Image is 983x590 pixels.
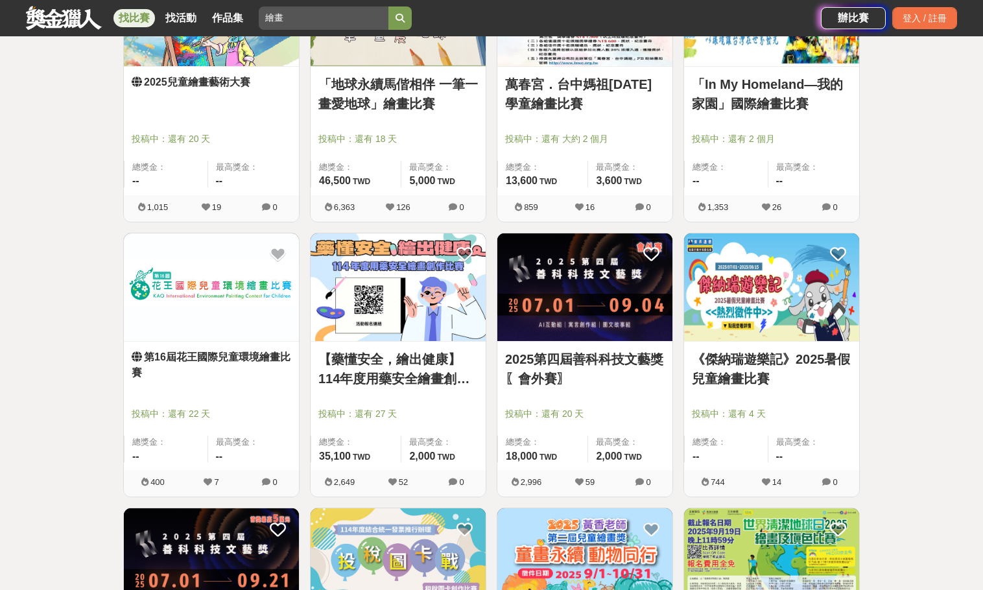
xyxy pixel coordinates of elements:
a: 辦比賽 [821,7,886,29]
span: -- [693,451,700,462]
span: 0 [459,477,464,487]
span: 126 [396,202,410,212]
span: -- [776,451,783,462]
span: 總獎金： [506,161,580,174]
img: Cover Image [124,233,299,342]
span: 投稿中：還有 大約 2 個月 [505,132,665,146]
span: 0 [646,477,650,487]
span: 6,363 [334,202,355,212]
span: TWD [539,453,557,462]
span: 2,000 [596,451,622,462]
span: 總獎金： [132,161,200,174]
span: 59 [586,477,595,487]
span: 投稿中：還有 20 天 [132,132,291,146]
a: 第16屆花王國際兒童環境繪畫比賽 [132,349,291,381]
span: 投稿中：還有 4 天 [692,407,851,421]
span: TWD [539,177,557,186]
span: -- [132,451,139,462]
span: 投稿中：還有 20 天 [505,407,665,421]
span: -- [693,175,700,186]
span: 投稿中：還有 22 天 [132,407,291,421]
span: 52 [399,477,408,487]
span: 最高獎金： [216,161,292,174]
a: 2025第四屆善科科技文藝獎〖會外賽〗 [505,349,665,388]
span: TWD [353,453,370,462]
span: 14 [772,477,781,487]
span: TWD [438,453,455,462]
span: -- [216,451,223,462]
span: -- [776,175,783,186]
span: 1,353 [707,202,729,212]
span: TWD [438,177,455,186]
span: 3,600 [596,175,622,186]
a: 「In My Homeland—我的家園」國際繪畫比賽 [692,75,851,113]
span: 最高獎金： [409,436,478,449]
span: 投稿中：還有 18 天 [318,132,478,146]
span: 46,500 [319,175,351,186]
span: 0 [833,477,837,487]
span: 總獎金： [506,436,580,449]
span: -- [132,175,139,186]
span: 最高獎金： [596,161,665,174]
span: 總獎金： [693,436,760,449]
img: Cover Image [684,233,859,342]
a: 找比賽 [113,9,155,27]
span: 投稿中：還有 2 個月 [692,132,851,146]
span: 16 [586,202,595,212]
a: 「地球永續馬偕相伴 一筆一畫愛地球」繪畫比賽 [318,75,478,113]
span: 859 [524,202,538,212]
span: 35,100 [319,451,351,462]
span: 總獎金： [319,436,393,449]
span: 18,000 [506,451,538,462]
span: 1,015 [147,202,169,212]
span: 0 [272,477,277,487]
span: 2,996 [521,477,542,487]
span: TWD [624,453,642,462]
span: 最高獎金： [216,436,292,449]
span: 總獎金： [132,436,200,449]
span: 19 [212,202,221,212]
a: 【藥懂安全，繪出健康】114年度用藥安全繪畫創作比賽 [318,349,478,388]
span: 最高獎金： [776,161,852,174]
span: -- [216,175,223,186]
span: 5,000 [409,175,435,186]
a: 2025兒童繪畫藝術大賽 [132,75,291,90]
span: 0 [272,202,277,212]
img: Cover Image [497,233,672,342]
span: 744 [711,477,725,487]
span: 最高獎金： [596,436,665,449]
span: 0 [833,202,837,212]
span: 0 [459,202,464,212]
span: 7 [214,477,219,487]
span: 總獎金： [319,161,393,174]
span: TWD [353,177,370,186]
a: 作品集 [207,9,248,27]
span: 投稿中：還有 27 天 [318,407,478,421]
span: 最高獎金： [776,436,852,449]
span: 最高獎金： [409,161,478,174]
input: 2025高通台灣AI黑客松 [259,6,388,30]
span: 總獎金： [693,161,760,174]
span: 2,649 [334,477,355,487]
a: 《傑納瑞遊樂記》2025暑假兒童繪畫比賽 [692,349,851,388]
span: 0 [646,202,650,212]
img: Cover Image [311,233,486,342]
a: 找活動 [160,9,202,27]
span: 26 [772,202,781,212]
a: 萬春宮．台中媽祖[DATE]學童繪畫比賽 [505,75,665,113]
span: TWD [624,177,642,186]
span: 400 [150,477,165,487]
div: 登入 / 註冊 [892,7,957,29]
span: 13,600 [506,175,538,186]
span: 2,000 [409,451,435,462]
